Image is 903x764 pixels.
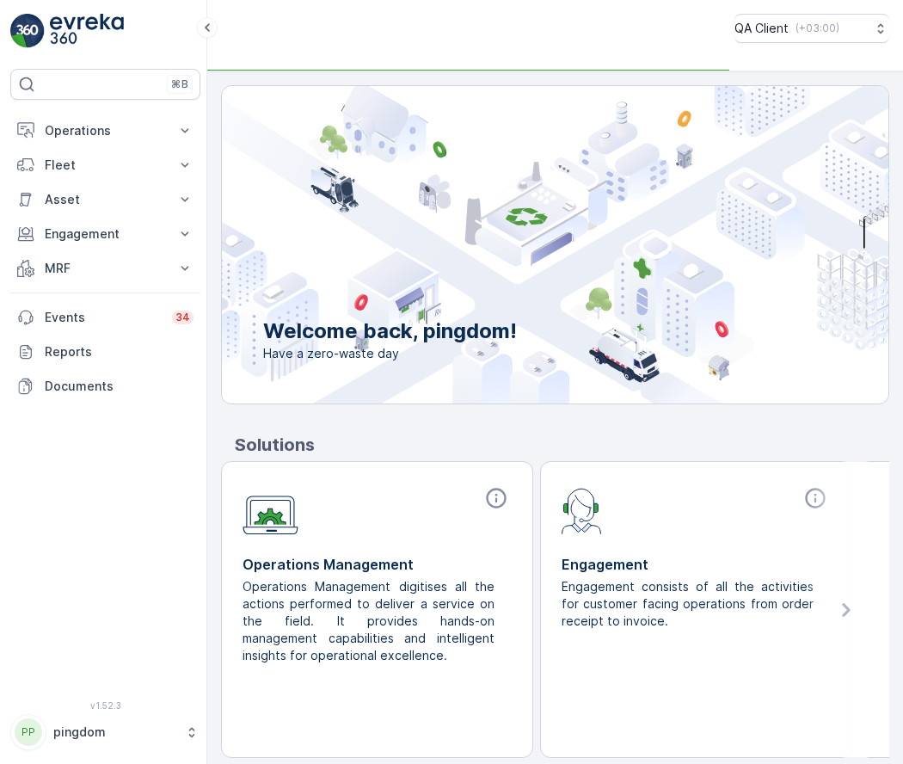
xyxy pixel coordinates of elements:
img: city illustration [144,86,888,404]
p: QA Client [734,20,789,37]
p: Operations Management [243,554,512,575]
button: MRF [10,251,200,286]
p: Solutions [235,432,889,458]
img: logo [10,14,45,48]
img: logo_light-DOdMpM7g.png [50,14,124,48]
p: Operations Management digitises all the actions performed to deliver a service on the field. It p... [243,578,498,664]
p: pingdom [53,724,176,741]
button: QA Client(+03:00) [734,14,889,43]
img: module-icon [243,486,298,535]
p: Operations [45,122,166,139]
span: Have a zero-waste day [263,345,517,362]
button: Fleet [10,148,200,182]
p: Engagement [45,225,166,243]
span: v 1.52.3 [10,700,200,711]
p: Engagement consists of all the activities for customer facing operations from order receipt to in... [562,578,817,630]
p: Asset [45,191,166,208]
button: PPpingdom [10,714,200,750]
p: MRF [45,260,166,277]
button: Asset [10,182,200,217]
a: Events34 [10,300,200,335]
p: Reports [45,343,193,360]
div: PP [15,718,42,746]
p: ⌘B [171,77,188,91]
p: Documents [45,378,193,395]
p: 34 [175,311,190,324]
p: Fleet [45,157,166,174]
p: Engagement [562,554,831,575]
a: Reports [10,335,200,369]
p: ( +03:00 ) [795,22,839,35]
img: module-icon [562,486,602,534]
button: Operations [10,114,200,148]
button: Engagement [10,217,200,251]
p: Events [45,309,162,326]
p: Welcome back, pingdom! [263,317,517,345]
a: Documents [10,369,200,404]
